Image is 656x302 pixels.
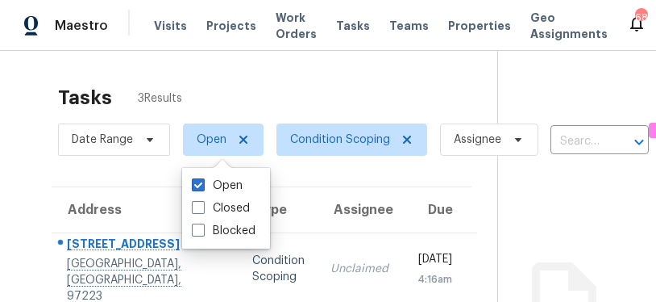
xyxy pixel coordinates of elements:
span: Open [197,132,226,148]
label: Closed [192,200,250,216]
label: Open [192,178,243,194]
div: Unclaimed [330,261,388,277]
th: Assignee [318,187,401,233]
th: Due [401,187,477,233]
span: Teams [389,18,429,34]
span: Projects [206,18,256,34]
button: Open [628,131,650,153]
input: Search by address [550,129,604,154]
th: Type [239,187,318,233]
span: 3 Results [138,90,182,107]
div: 681 [635,10,646,26]
th: Address [52,187,194,233]
span: Work Orders [276,10,317,42]
span: Assignee [454,132,501,148]
span: Tasks [336,20,370,31]
span: Geo Assignments [530,10,608,42]
span: Condition Scoping [290,132,390,148]
span: Maestro [55,18,108,34]
div: Condition Scoping [252,253,305,285]
div: 4:16am [414,271,452,287]
label: Blocked [192,223,255,239]
h2: Tasks [58,90,112,106]
span: Date Range [72,132,133,148]
span: Properties [448,18,511,34]
span: Visits [154,18,187,34]
div: [DATE] [414,251,452,271]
